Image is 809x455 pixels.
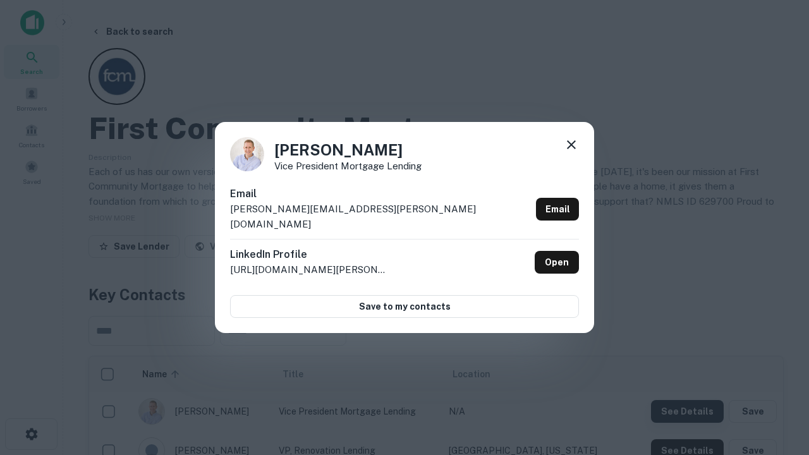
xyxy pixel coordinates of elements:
p: [URL][DOMAIN_NAME][PERSON_NAME] [230,262,388,277]
img: 1520878720083 [230,137,264,171]
p: Vice President Mortgage Lending [274,161,422,171]
a: Open [535,251,579,274]
p: [PERSON_NAME][EMAIL_ADDRESS][PERSON_NAME][DOMAIN_NAME] [230,202,531,231]
h4: [PERSON_NAME] [274,138,422,161]
button: Save to my contacts [230,295,579,318]
h6: Email [230,186,531,202]
iframe: Chat Widget [746,313,809,374]
h6: LinkedIn Profile [230,247,388,262]
a: Email [536,198,579,221]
